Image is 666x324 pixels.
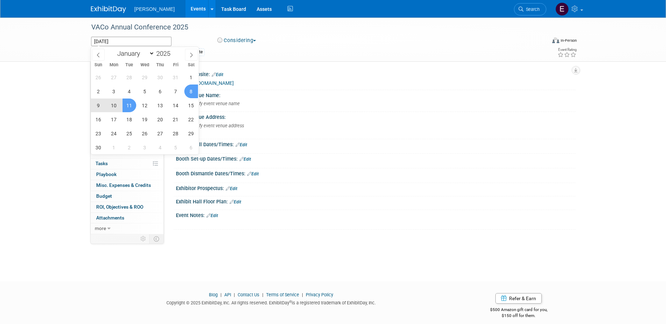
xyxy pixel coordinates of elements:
[176,154,575,163] div: Booth Set-up Dates/Times:
[523,7,540,12] span: Search
[91,72,164,83] a: Booth
[184,141,198,154] span: December 6, 2025
[91,83,164,94] a: Staff
[236,142,247,147] a: Edit
[91,61,164,72] a: Event Information
[306,292,333,297] a: Privacy Policy
[121,63,137,67] span: Tue
[107,70,121,84] span: October 27, 2025
[184,127,198,140] span: November 29, 2025
[153,70,167,84] span: October 30, 2025
[266,292,299,297] a: Terms of Service
[232,292,237,297] span: |
[92,99,105,112] span: November 9, 2025
[96,150,123,156] span: Client Event
[134,6,175,12] span: [PERSON_NAME]
[558,48,576,52] div: Event Rating
[212,72,223,77] a: Edit
[92,70,105,84] span: October 26, 2025
[138,99,152,112] span: November 12, 2025
[91,213,164,223] a: Attachments
[96,204,143,210] span: ROI, Objectives & ROO
[96,171,117,177] span: Playbook
[176,183,575,192] div: Exhibitor Prospectus:
[261,292,265,297] span: |
[462,313,575,319] div: $150 off for them.
[184,123,244,128] span: Specify event venue address
[91,148,164,158] a: Client Event
[224,292,231,297] a: API
[138,113,152,126] span: November 19, 2025
[176,139,575,148] div: Exhibit Hall Dates/Times:
[184,101,240,106] span: Specify event venue name
[169,99,183,112] span: November 14, 2025
[91,63,106,67] span: Sun
[96,193,112,199] span: Budget
[91,104,164,115] a: Asset Reservations
[176,69,575,78] div: Event Website:
[137,63,152,67] span: Wed
[153,141,167,154] span: December 4, 2025
[91,191,164,202] a: Budget
[153,85,167,98] span: November 6, 2025
[239,157,251,162] a: Edit
[91,223,164,234] a: more
[169,113,183,126] span: November 21, 2025
[91,298,452,306] div: Copyright © 2025 ExhibitDay, Inc. All rights reserved. ExhibitDay is a registered trademark of Ex...
[552,38,559,43] img: Format-Inperson.png
[514,3,546,15] a: Search
[149,234,164,243] td: Toggle Event Tabs
[169,70,183,84] span: October 31, 2025
[91,36,172,46] input: Event Start Date - End Date
[495,293,542,304] a: Refer & Earn
[219,292,223,297] span: |
[92,113,105,126] span: November 16, 2025
[184,99,198,112] span: November 15, 2025
[123,127,136,140] span: November 25, 2025
[107,127,121,140] span: November 24, 2025
[92,141,105,154] span: November 30, 2025
[153,99,167,112] span: November 13, 2025
[138,70,152,84] span: October 29, 2025
[238,292,259,297] a: Contact Us
[176,210,575,219] div: Event Notes:
[91,6,126,13] img: ExhibitDay
[289,300,292,304] sup: ®
[184,80,234,86] a: [URL][DOMAIN_NAME]
[555,2,569,16] img: Emy Volk
[92,85,105,98] span: November 2, 2025
[91,126,164,137] a: Shipments
[107,113,121,126] span: November 17, 2025
[89,21,536,34] div: VACo Annual Conference 2025
[176,168,575,177] div: Booth Dismantle Dates/Times:
[206,213,218,218] a: Edit
[107,99,121,112] span: November 10, 2025
[184,113,198,126] span: November 22, 2025
[137,234,150,243] td: Personalize Event Tab Strip
[92,127,105,140] span: November 23, 2025
[184,70,198,84] span: November 1, 2025
[462,302,575,318] div: $500 Amazon gift card for you,
[184,85,198,98] span: November 8, 2025
[230,200,241,204] a: Edit
[95,225,106,231] span: more
[169,141,183,154] span: December 5, 2025
[91,169,164,180] a: Playbook
[107,141,121,154] span: December 1, 2025
[106,63,121,67] span: Mon
[153,113,167,126] span: November 20, 2025
[505,36,577,47] div: Event Format
[91,94,164,104] a: Travel Reservations
[247,171,259,176] a: Edit
[96,182,151,188] span: Misc. Expenses & Credits
[226,186,237,191] a: Edit
[91,158,164,169] a: Tasks
[123,141,136,154] span: December 2, 2025
[169,127,183,140] span: November 28, 2025
[91,115,164,126] a: Giveaways
[138,141,152,154] span: December 3, 2025
[138,127,152,140] span: November 26, 2025
[91,202,164,212] a: ROI, Objectives & ROO
[176,90,575,99] div: Event Venue Name:
[300,292,305,297] span: |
